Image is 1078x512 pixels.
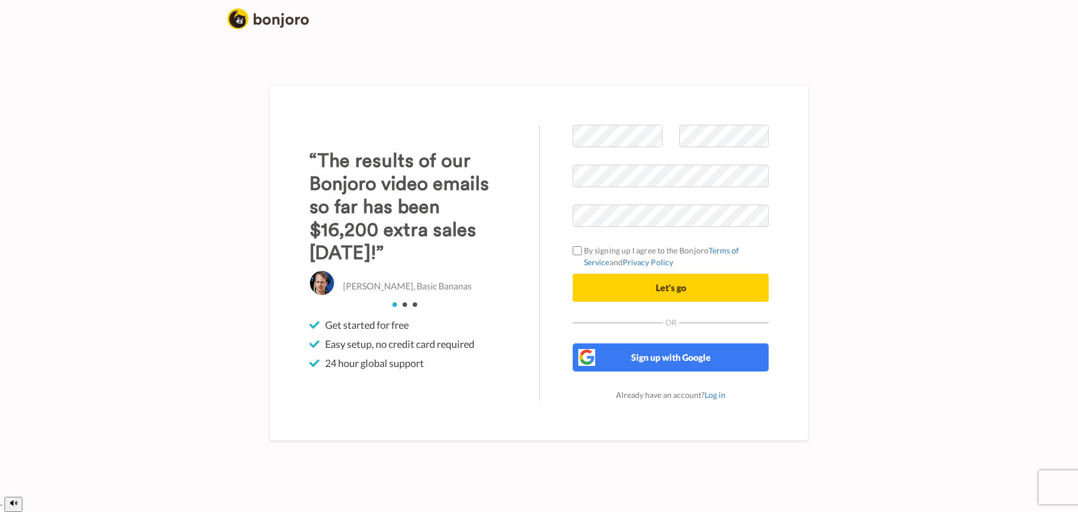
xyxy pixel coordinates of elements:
[573,246,582,255] input: By signing up I agree to the BonjoroTerms of ServiceandPrivacy Policy
[227,8,309,29] img: logo_full.png
[573,343,769,371] button: Sign up with Google
[623,257,673,267] a: Privacy Policy
[309,149,505,265] h3: “The results of our Bonjoro video emails so far has been $16,200 extra sales [DATE]!”
[573,244,769,268] label: By signing up I agree to the Bonjoro and
[631,352,711,363] span: Sign up with Google
[663,319,679,327] span: Or
[343,280,472,293] p: [PERSON_NAME], Basic Bananas
[573,274,769,302] button: Let's go
[325,356,424,370] span: 24 hour global support
[616,390,725,400] span: Already have an account?
[705,390,725,400] a: Log in
[656,282,686,293] span: Let's go
[325,318,409,332] span: Get started for free
[325,337,474,351] span: Easy setup, no credit card required
[584,246,739,267] a: Terms of Service
[309,270,335,296] img: Christo Hall, Basic Bananas
[4,497,22,512] button: Hear pronunciation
